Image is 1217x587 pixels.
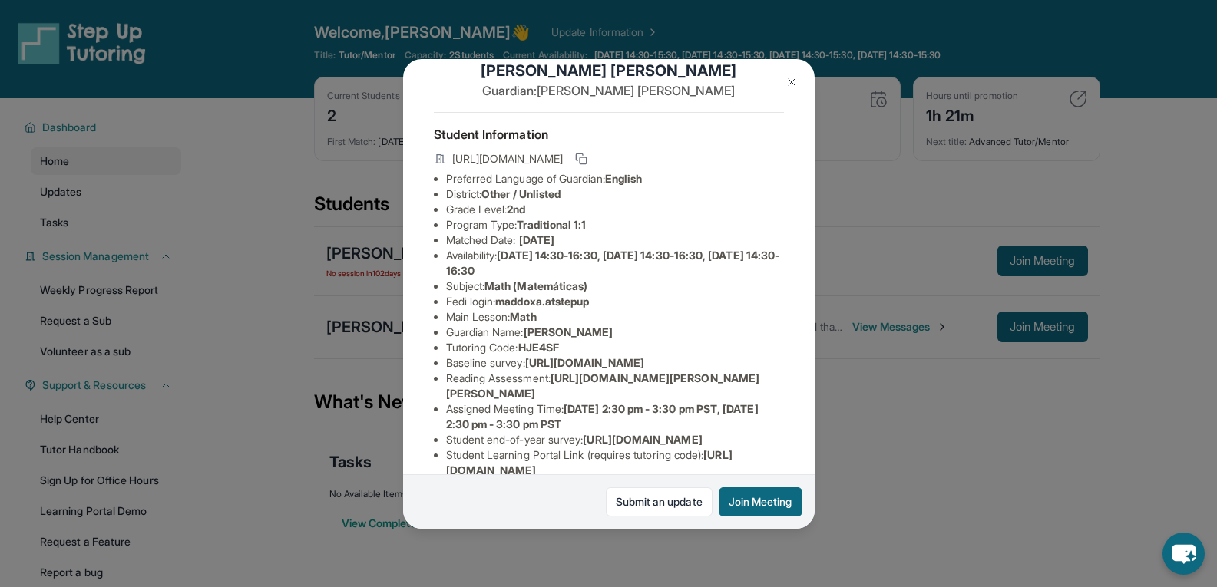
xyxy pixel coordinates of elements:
[446,325,784,340] li: Guardian Name :
[446,294,784,309] li: Eedi login :
[446,371,784,401] li: Reading Assessment :
[446,279,784,294] li: Subject :
[446,340,784,355] li: Tutoring Code :
[524,325,613,338] span: [PERSON_NAME]
[583,433,702,446] span: [URL][DOMAIN_NAME]
[446,248,784,279] li: Availability:
[434,81,784,100] p: Guardian: [PERSON_NAME] [PERSON_NAME]
[606,487,713,516] a: Submit an update
[518,341,559,354] span: HJE4SF
[446,232,784,248] li: Matched Date:
[785,76,798,88] img: Close Icon
[446,432,784,447] li: Student end-of-year survey :
[434,125,784,143] h4: Student Information
[446,447,784,478] li: Student Learning Portal Link (requires tutoring code) :
[517,218,586,231] span: Traditional 1:1
[446,371,760,400] span: [URL][DOMAIN_NAME][PERSON_NAME][PERSON_NAME]
[484,279,587,292] span: Math (Matemáticas)
[510,310,536,323] span: Math
[572,150,590,168] button: Copy link
[481,187,561,200] span: Other / Unlisted
[719,487,802,516] button: Join Meeting
[525,356,644,369] span: [URL][DOMAIN_NAME]
[446,355,784,371] li: Baseline survey :
[519,233,554,246] span: [DATE]
[1162,533,1205,575] button: chat-button
[434,60,784,81] h1: [PERSON_NAME] [PERSON_NAME]
[446,401,784,432] li: Assigned Meeting Time :
[446,217,784,232] li: Program Type:
[446,171,784,186] li: Preferred Language of Guardian:
[452,151,563,167] span: [URL][DOMAIN_NAME]
[605,172,643,185] span: English
[446,402,759,430] span: [DATE] 2:30 pm - 3:30 pm PST, [DATE] 2:30 pm - 3:30 pm PST
[446,309,784,325] li: Main Lesson :
[507,203,525,216] span: 2nd
[446,202,784,217] li: Grade Level:
[446,249,780,277] span: [DATE] 14:30-16:30, [DATE] 14:30-16:30, [DATE] 14:30-16:30
[446,186,784,202] li: District:
[495,295,589,308] span: maddoxa.atstepup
